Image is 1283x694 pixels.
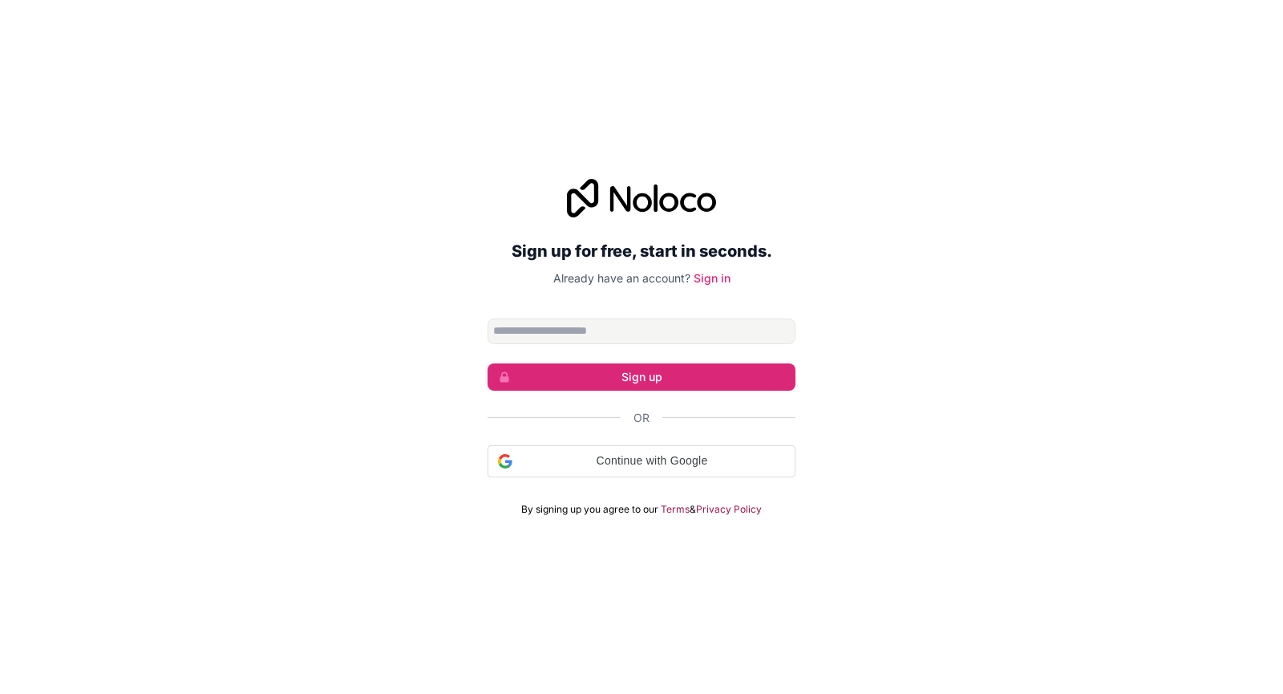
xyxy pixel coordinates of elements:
a: Privacy Policy [696,503,762,516]
span: & [690,503,696,516]
a: Terms [661,503,690,516]
span: Already have an account? [553,271,690,285]
a: Sign in [694,271,731,285]
button: Sign up [488,363,795,391]
h2: Sign up for free, start in seconds. [488,237,795,266]
div: Continue with Google [488,445,795,477]
span: By signing up you agree to our [521,503,658,516]
input: Email address [488,319,795,344]
span: Continue with Google [519,453,785,469]
span: Or [633,410,650,426]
